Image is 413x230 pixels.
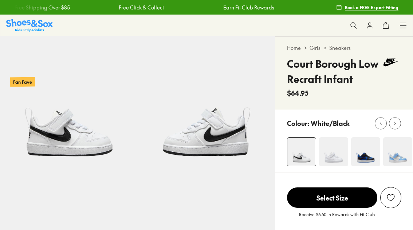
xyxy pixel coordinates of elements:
span: $64.95 [287,88,308,98]
p: Fan Fave [10,77,35,87]
img: SNS_Logo_Responsive.svg [6,19,53,32]
img: 4-454357_1 [287,138,316,166]
div: > > [287,44,401,52]
img: 4-537485_1 [383,137,412,166]
p: Receive $6.50 in Rewards with Fit Club [299,211,375,224]
a: Shoes & Sox [6,19,53,32]
button: Add to Wishlist [380,187,401,208]
a: Girls [310,44,320,52]
img: 5-454358_1 [138,36,275,174]
a: Free Click & Collect [117,4,162,11]
a: Home [287,44,301,52]
span: Select Size [287,187,377,208]
a: Sneakers [329,44,351,52]
img: Vendor logo [381,56,401,69]
h4: Court Borough Low Recraft Infant [287,56,381,87]
p: Colour: [287,118,309,128]
a: Book a FREE Expert Fitting [336,1,398,14]
a: Free Shipping Over $85 [12,4,68,11]
span: Book a FREE Expert Fitting [345,4,398,11]
button: Select Size [287,187,377,208]
p: White/Black [311,118,350,128]
a: Earn Fit Club Rewards [221,4,272,11]
img: 4-454363_1 [319,137,348,166]
img: 4-501990_1 [351,137,380,166]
